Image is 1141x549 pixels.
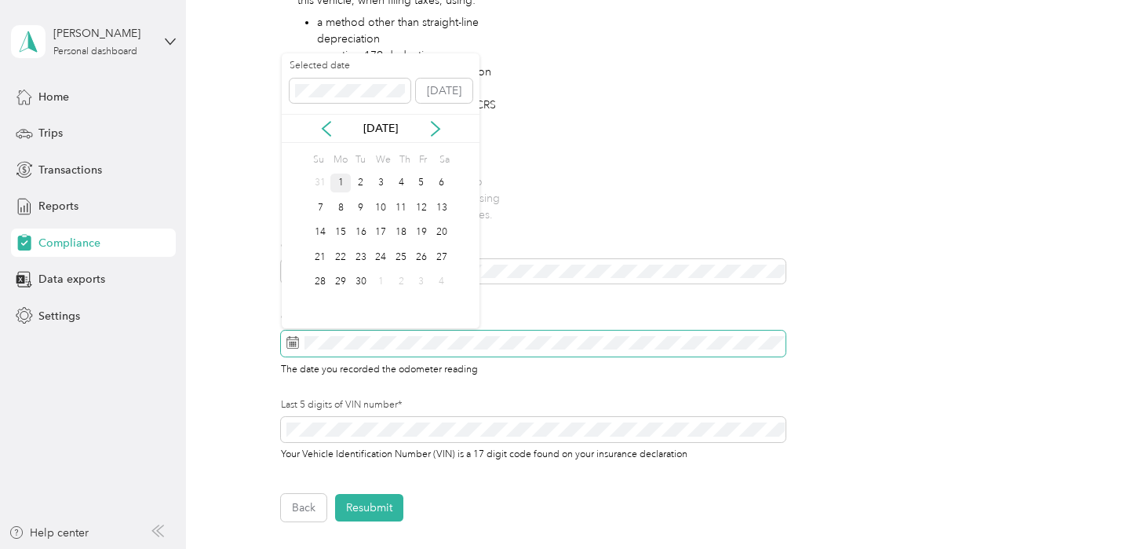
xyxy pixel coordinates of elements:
div: 14 [310,223,330,243]
span: The date you recorded the odometer reading [281,361,478,375]
button: Resubmit [335,494,403,522]
div: 27 [432,247,452,267]
div: 31 [310,174,330,193]
span: Compliance [38,235,100,251]
span: Transactions [38,162,102,178]
div: [PERSON_NAME] [53,25,151,42]
span: Home [38,89,69,105]
span: Data exports [38,271,105,287]
div: 12 [411,198,432,218]
button: Help center [9,525,89,541]
iframe: Everlance-gr Chat Button Frame [1053,461,1141,549]
div: Mo [330,148,348,170]
label: Selected date [290,59,410,73]
div: Fr [417,148,432,170]
span: Trips [38,125,63,141]
div: Th [396,148,411,170]
label: Last 5 digits of VIN number* [281,398,786,412]
div: 16 [351,223,371,243]
div: Tu [353,148,368,170]
div: Personal dashboard [53,47,137,57]
span: Settings [38,308,80,324]
div: 23 [351,247,371,267]
label: Odometer reading (in miles)* [281,240,786,254]
div: 4 [432,273,452,292]
p: [DATE] [348,120,414,137]
div: 15 [330,223,351,243]
div: 3 [411,273,432,292]
div: 24 [371,247,392,267]
div: 11 [391,198,411,218]
div: 29 [330,273,351,292]
div: 6 [432,174,452,193]
div: 2 [391,273,411,292]
li: a method other than straight-line depreciation [317,14,509,47]
div: Sa [437,148,452,170]
div: 22 [330,247,351,267]
span: Your Vehicle Identification Number (VIN) is a 17 digit code found on your insurance declaration [281,445,687,460]
div: 4 [391,174,411,193]
div: 9 [351,198,371,218]
div: 30 [351,273,371,292]
div: 8 [330,198,351,218]
div: 19 [411,223,432,243]
div: 2 [351,174,371,193]
div: 28 [310,273,330,292]
li: a section 179 deduction [317,47,509,64]
div: 1 [371,273,392,292]
div: We [374,148,392,170]
button: [DATE] [416,79,472,104]
div: 18 [391,223,411,243]
span: Reports [38,198,78,214]
div: 13 [432,198,452,218]
div: 5 [411,174,432,193]
label: Odometer reading date* [281,311,786,325]
div: 10 [371,198,392,218]
div: 1 [330,174,351,193]
div: 25 [391,247,411,267]
div: 26 [411,247,432,267]
button: Back [281,494,326,522]
div: 17 [371,223,392,243]
div: 3 [371,174,392,193]
div: 7 [310,198,330,218]
div: 20 [432,223,452,243]
div: 21 [310,247,330,267]
div: Su [310,148,325,170]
